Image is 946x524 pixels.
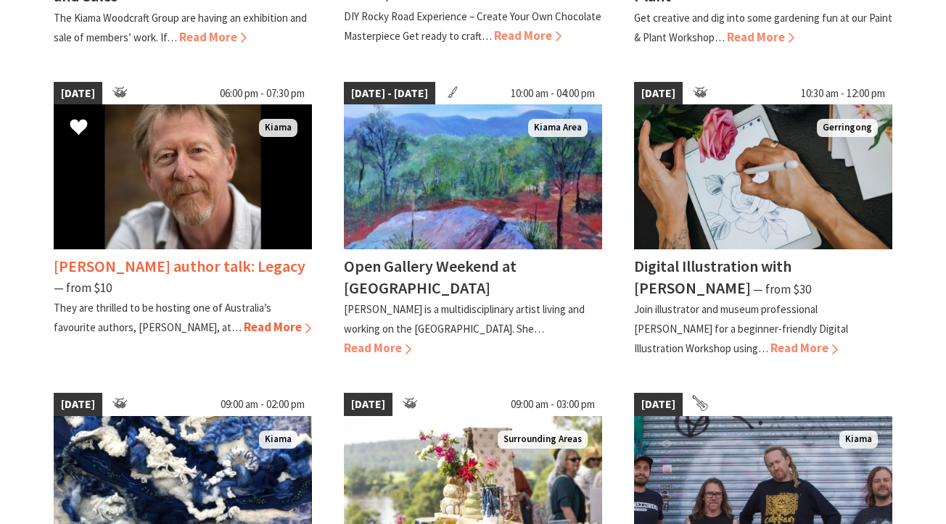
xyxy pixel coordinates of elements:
[213,82,312,105] span: 06:00 pm - 07:30 pm
[344,256,517,297] h4: Open Gallery Weekend at [GEOGRAPHIC_DATA]
[54,301,271,334] p: They are thrilled to be hosting one of Australia’s favourite authors, [PERSON_NAME], at…
[634,104,892,249] img: Woman's hands sketching an illustration of a rose on an iPad with a digital stylus
[244,319,311,335] span: Read More
[494,28,562,43] span: Read More
[817,119,878,137] span: Gerringong
[344,82,435,105] span: [DATE] - [DATE]
[634,393,683,416] span: [DATE]
[54,393,102,416] span: [DATE]
[55,104,102,153] button: Click to Favourite Chris Hammer author talk: Legacy
[344,393,392,416] span: [DATE]
[634,82,683,105] span: [DATE]
[54,256,305,276] h4: [PERSON_NAME] author talk: Legacy
[634,11,892,44] p: Get creative and dig into some gardening fun at our Paint & Plant Workshop…
[753,281,811,297] span: ⁠— from $30
[344,340,411,356] span: Read More
[344,9,601,43] p: DIY Rocky Road Experience – Create Your Own Chocolate Masterpiece Get ready to craft…
[503,393,602,416] span: 09:00 am - 03:00 pm
[54,11,307,44] p: The Kiama Woodcraft Group are having an exhibition and sale of members’ work. If…
[54,82,102,105] span: [DATE]
[54,82,312,359] a: [DATE] 06:00 pm - 07:30 pm Man wearing a beige shirt, with short dark blonde hair and a beard Kia...
[344,302,585,336] p: [PERSON_NAME] is a multidisciplinary artist living and working on the [GEOGRAPHIC_DATA]. She…
[213,393,312,416] span: 09:00 am - 02:00 pm
[344,82,602,359] a: [DATE] - [DATE] 10:00 am - 04:00 pm Kiama Area Open Gallery Weekend at [GEOGRAPHIC_DATA] [PERSON_...
[634,256,791,297] h4: Digital Illustration with [PERSON_NAME]
[54,280,112,296] span: ⁠— from $10
[794,82,892,105] span: 10:30 am - 12:00 pm
[259,119,297,137] span: Kiama
[528,119,588,137] span: Kiama Area
[54,104,312,249] img: Man wearing a beige shirt, with short dark blonde hair and a beard
[498,431,588,449] span: Surrounding Areas
[839,431,878,449] span: Kiama
[634,82,892,359] a: [DATE] 10:30 am - 12:00 pm Woman's hands sketching an illustration of a rose on an iPad with a di...
[259,431,297,449] span: Kiama
[634,302,848,355] p: Join illustrator and museum professional [PERSON_NAME] for a beginner-friendly Digital Illustrati...
[503,82,602,105] span: 10:00 am - 04:00 pm
[727,29,794,45] span: Read More
[179,29,247,45] span: Read More
[770,340,838,356] span: Read More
